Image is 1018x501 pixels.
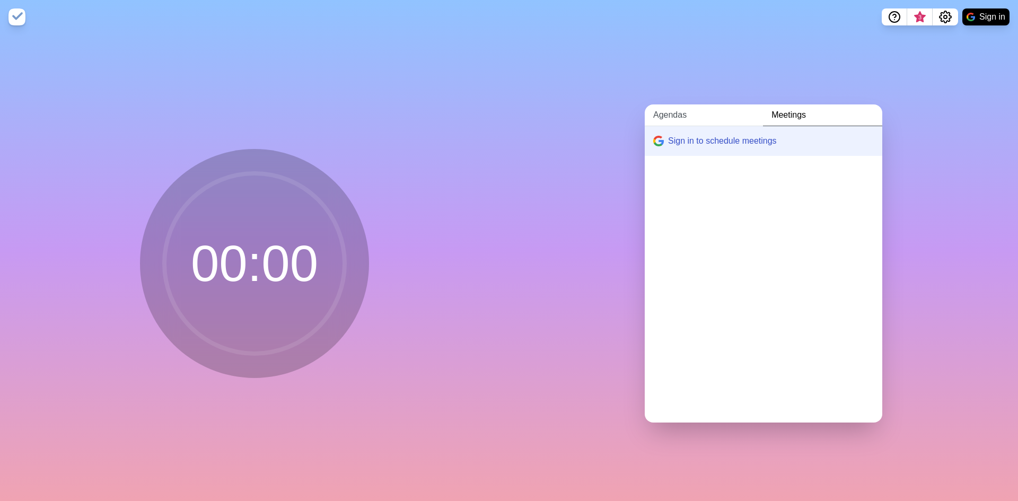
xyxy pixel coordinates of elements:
img: google logo [967,13,975,21]
button: Sign in to schedule meetings [645,126,882,156]
img: timeblocks logo [8,8,25,25]
span: 3 [916,13,924,22]
a: Meetings [763,104,882,126]
button: Help [882,8,907,25]
img: google logo [653,136,664,146]
button: What’s new [907,8,933,25]
button: Sign in [962,8,1010,25]
button: Settings [933,8,958,25]
a: Agendas [645,104,763,126]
